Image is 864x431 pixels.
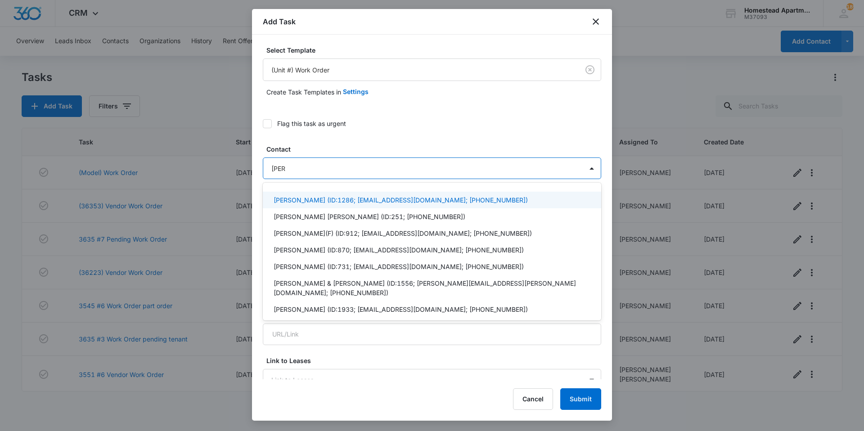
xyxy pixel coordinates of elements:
[274,245,524,255] p: [PERSON_NAME] (ID:870; [EMAIL_ADDRESS][DOMAIN_NAME]; [PHONE_NUMBER])
[274,305,528,314] p: [PERSON_NAME] (ID:1933; [EMAIL_ADDRESS][DOMAIN_NAME]; [PHONE_NUMBER])
[266,356,605,365] label: Link to Leases
[343,81,369,103] button: Settings
[266,87,341,97] p: Create Task Templates in
[560,388,601,410] button: Submit
[274,262,524,271] p: [PERSON_NAME] (ID:731; [EMAIL_ADDRESS][DOMAIN_NAME]; [PHONE_NUMBER])
[583,63,597,77] button: Clear
[590,16,601,27] button: close
[277,119,346,128] div: Flag this task as urgent
[513,388,553,410] button: Cancel
[266,45,605,55] label: Select Template
[274,229,532,238] p: [PERSON_NAME](F) (ID:912; [EMAIL_ADDRESS][DOMAIN_NAME]; [PHONE_NUMBER])
[263,323,601,345] input: URL/Link
[274,212,465,221] p: [PERSON_NAME] [PERSON_NAME] (ID:251; [PHONE_NUMBER])
[263,16,296,27] h1: Add Task
[266,144,605,154] label: Contact
[274,195,528,205] p: [PERSON_NAME] (ID:1286; [EMAIL_ADDRESS][DOMAIN_NAME]; [PHONE_NUMBER])
[274,278,589,297] p: [PERSON_NAME] & [PERSON_NAME] (ID:1556; [PERSON_NAME][EMAIL_ADDRESS][PERSON_NAME][DOMAIN_NAME]; [...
